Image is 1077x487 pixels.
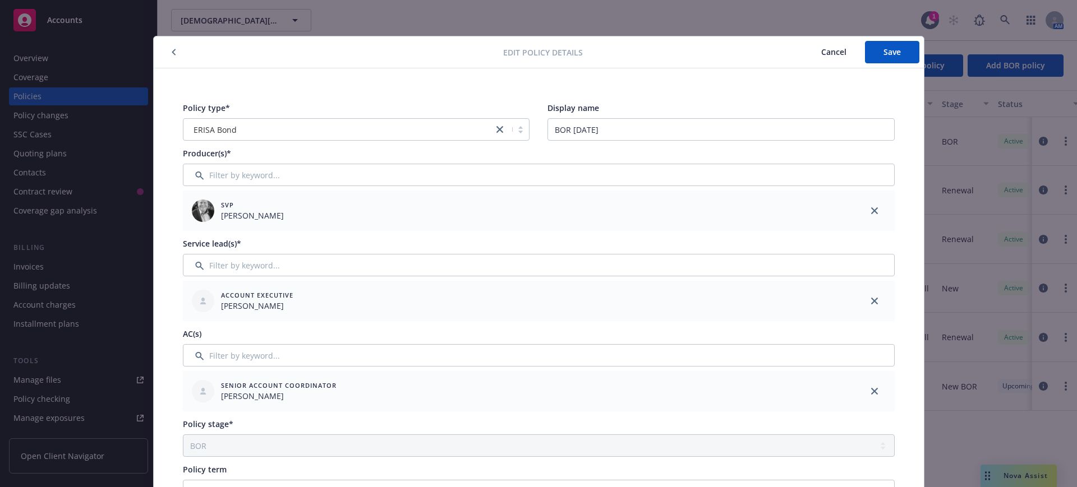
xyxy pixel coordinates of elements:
span: [PERSON_NAME] [221,210,284,221]
span: Edit policy details [503,47,583,58]
span: Policy type* [183,103,230,113]
span: Senior Account Coordinator [221,381,337,390]
input: Filter by keyword... [183,164,895,186]
span: Display name [547,103,599,113]
span: ERISA Bond [194,124,237,136]
a: close [493,123,507,136]
span: [PERSON_NAME] [221,300,293,312]
span: ERISA Bond [189,124,488,136]
button: Save [865,41,919,63]
span: Cancel [821,47,846,57]
a: close [868,294,881,308]
span: Service lead(s)* [183,238,241,249]
span: Save [883,47,901,57]
a: close [868,204,881,217]
a: close [868,384,881,398]
button: Cancel [803,41,865,63]
span: SVP [221,200,284,210]
span: Producer(s)* [183,148,231,159]
span: Policy stage* [183,419,233,429]
span: Account Executive [221,290,293,300]
span: Policy term [183,464,227,475]
input: Filter by keyword... [183,254,895,276]
img: employee photo [192,200,214,222]
input: Filter by keyword... [183,344,895,367]
span: [PERSON_NAME] [221,390,337,402]
span: AC(s) [183,328,201,339]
